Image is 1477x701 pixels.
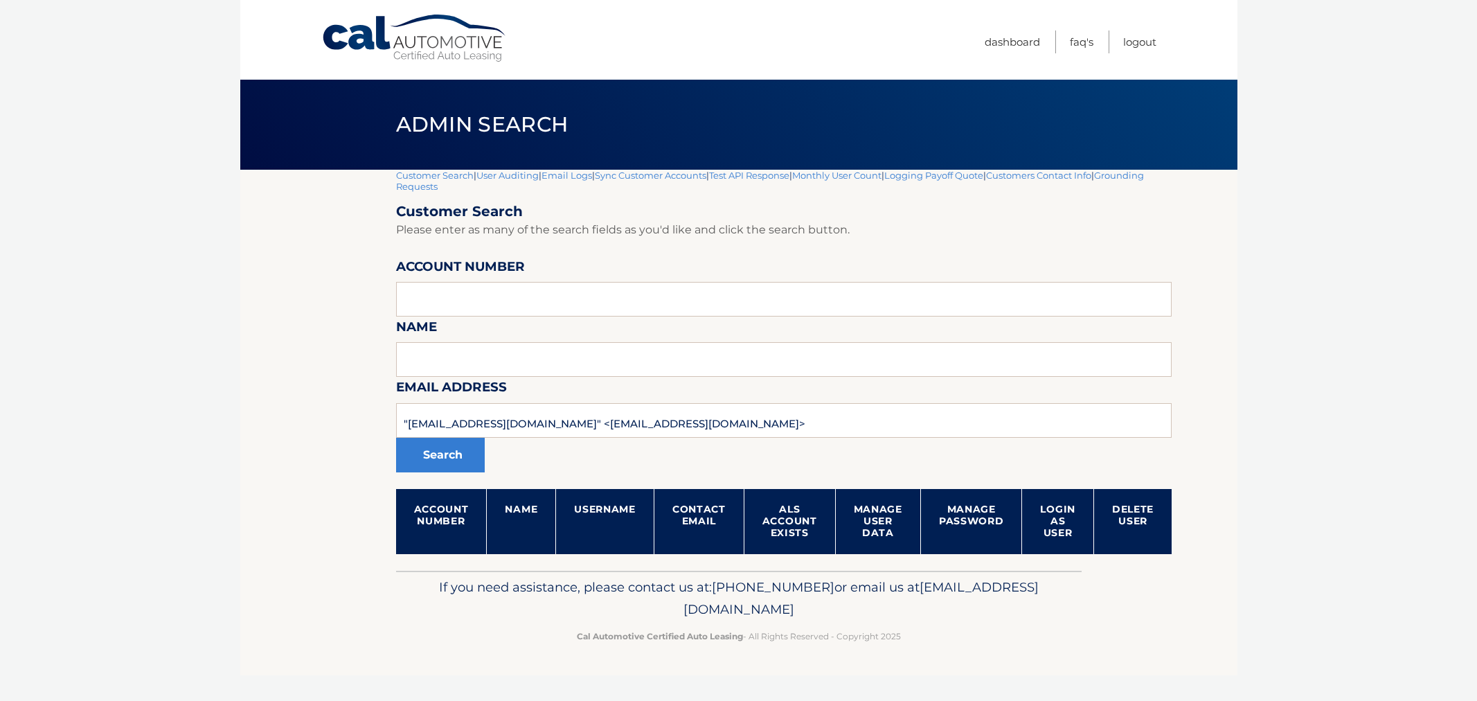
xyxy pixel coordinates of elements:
[709,170,789,181] a: Test API Response
[556,489,654,554] th: Username
[396,317,437,342] label: Name
[396,489,487,554] th: Account Number
[985,30,1040,53] a: Dashboard
[321,14,508,63] a: Cal Automotive
[396,112,569,137] span: Admin Search
[487,489,556,554] th: Name
[920,489,1022,554] th: Manage Password
[396,170,474,181] a: Customer Search
[396,203,1172,220] h2: Customer Search
[884,170,983,181] a: Logging Payoff Quote
[1070,30,1093,53] a: FAQ's
[476,170,539,181] a: User Auditing
[396,256,525,282] label: Account Number
[712,579,834,595] span: [PHONE_NUMBER]
[654,489,744,554] th: Contact Email
[577,631,743,641] strong: Cal Automotive Certified Auto Leasing
[792,170,881,181] a: Monthly User Count
[405,576,1073,621] p: If you need assistance, please contact us at: or email us at
[1093,489,1172,554] th: Delete User
[396,170,1144,192] a: Grounding Requests
[683,579,1039,617] span: [EMAIL_ADDRESS][DOMAIN_NAME]
[595,170,706,181] a: Sync Customer Accounts
[396,220,1172,240] p: Please enter as many of the search fields as you'd like and click the search button.
[396,377,507,402] label: Email Address
[1123,30,1156,53] a: Logout
[396,438,485,472] button: Search
[396,170,1172,571] div: | | | | | | | |
[835,489,920,554] th: Manage User Data
[1022,489,1094,554] th: Login as User
[986,170,1091,181] a: Customers Contact Info
[541,170,592,181] a: Email Logs
[405,629,1073,644] p: - All Rights Reserved - Copyright 2025
[744,489,835,554] th: ALS Account Exists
